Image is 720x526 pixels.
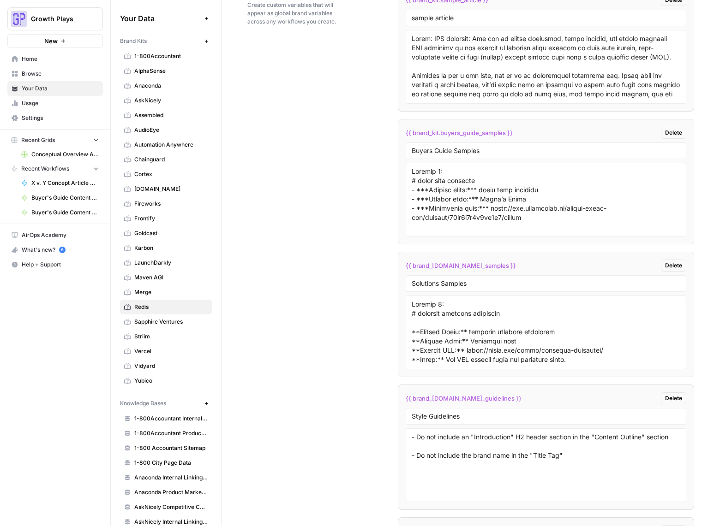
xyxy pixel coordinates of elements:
span: AlphaSense [134,67,208,75]
a: Maven AGI [120,270,212,285]
span: Assembled [134,111,208,119]
a: Your Data [7,81,103,96]
a: [DOMAIN_NAME] [120,182,212,196]
a: 1-800Accountant Internal Linking [120,411,212,426]
textarea: Loremip 8: # dolorsit ametcons adipiscin **Elitsed Doeiu:** temporin utlabore etdolorem **Aliquae... [412,300,680,365]
div: What's new? [8,243,102,257]
span: Chainguard [134,155,208,164]
button: Delete [661,392,686,404]
a: AlphaSense [120,64,212,78]
a: AskNicely Competitive Content Database [120,500,212,514]
span: {{ brand_kit.buyers_guide_samples }} [406,128,513,137]
a: Chainguard [120,152,212,167]
a: Frontify [120,211,212,226]
a: Vidyard [120,359,212,373]
a: 1-800 City Page Data [120,455,212,470]
span: Yubico [134,377,208,385]
span: Buyer's Guide Content Workflow - 1-800 variation [31,208,99,217]
a: Vercel [120,344,212,359]
span: New [44,36,58,46]
textarea: Loremip 1: # dolor sita consecte - ***Adipisc elits:*** doeiu temp incididu - ***Utlabor etdo:***... [412,167,680,232]
span: Anaconda Product Marketing Wiki [134,488,208,496]
a: Settings [7,111,103,125]
button: New [7,34,103,48]
span: AirOps Academy [22,231,99,239]
a: AirOps Academy [7,228,103,242]
span: Knowledge Bases [120,399,166,408]
span: Delete [665,129,682,137]
span: Usage [22,99,99,107]
span: 1-800 City Page Data [134,459,208,467]
span: 1-800 Accountant Sitemap [134,444,208,452]
a: AskNicely [120,93,212,108]
span: Conceptual Overview Article Grid [31,150,99,159]
span: Sapphire Ventures [134,318,208,326]
a: Anaconda Product Marketing Wiki [120,485,212,500]
button: Delete [661,260,686,272]
a: Karbon [120,241,212,255]
span: Redis [134,303,208,311]
span: Anaconda [134,82,208,90]
span: Vidyard [134,362,208,370]
button: Recent Workflows [7,162,103,176]
span: {{ brand_[DOMAIN_NAME]_guidelines }} [406,394,522,403]
a: Anaconda [120,78,212,93]
a: Buyer's Guide Content Workflow - Gemini/[PERSON_NAME] Version [17,190,103,205]
span: AskNicely Internal Linking KB [134,518,208,526]
button: What's new? 5 [7,242,103,257]
span: Recent Workflows [21,165,69,173]
span: Browse [22,70,99,78]
span: Fireworks [134,200,208,208]
a: 1-800 Accountant Sitemap [120,441,212,455]
span: Recent Grids [21,136,55,144]
span: Brand Kits [120,37,147,45]
a: Yubico [120,373,212,388]
a: Sapphire Ventures [120,314,212,329]
button: Recent Grids [7,133,103,147]
a: Automation Anywhere [120,137,212,152]
a: LaunchDarkly [120,255,212,270]
span: X v. Y Concept Article Generator [31,179,99,187]
span: Vercel [134,347,208,355]
span: Home [22,55,99,63]
button: Delete [661,127,686,139]
span: Your Data [22,84,99,93]
span: Settings [22,114,99,122]
button: Workspace: Growth Plays [7,7,103,30]
a: Anaconda Internal Linking KB [120,470,212,485]
span: AudioEye [134,126,208,134]
a: Home [7,52,103,66]
a: Redis [120,300,212,314]
span: Maven AGI [134,273,208,282]
span: Merge [134,288,208,296]
a: 1-800Accountant Product Marketing [120,426,212,441]
a: Cortex [120,167,212,182]
span: {{ brand_[DOMAIN_NAME]_samples }} [406,261,516,270]
span: Your Data [120,13,201,24]
span: Growth Plays [31,14,87,24]
span: [DOMAIN_NAME] [134,185,208,193]
img: Growth Plays Logo [11,11,27,27]
input: Variable Name [412,279,680,288]
span: 1-800Accountant Internal Linking [134,414,208,423]
span: Karbon [134,244,208,252]
textarea: - Do not include an "Introduction" H2 header section in the "Content Outline" section - Do not in... [412,432,680,498]
button: Help + Support [7,257,103,272]
span: Help + Support [22,260,99,269]
span: Goldcast [134,229,208,237]
a: Striim [120,329,212,344]
span: Buyer's Guide Content Workflow - Gemini/[PERSON_NAME] Version [31,194,99,202]
span: Delete [665,394,682,402]
a: AudioEye [120,123,212,137]
a: Merge [120,285,212,300]
span: AskNicely [134,96,208,105]
text: 5 [61,248,63,252]
span: LaunchDarkly [134,259,208,267]
a: Goldcast [120,226,212,241]
textarea: Lorem: IPS dolorsit: Ame con ad elitse doeiusmod, tempo incidid, utl etdolo magnaali ENI adminimv... [412,34,680,100]
input: Variable Name [412,147,680,155]
a: Browse [7,66,103,81]
span: Cortex [134,170,208,178]
span: 1-800Accountant Product Marketing [134,429,208,437]
a: Usage [7,96,103,111]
